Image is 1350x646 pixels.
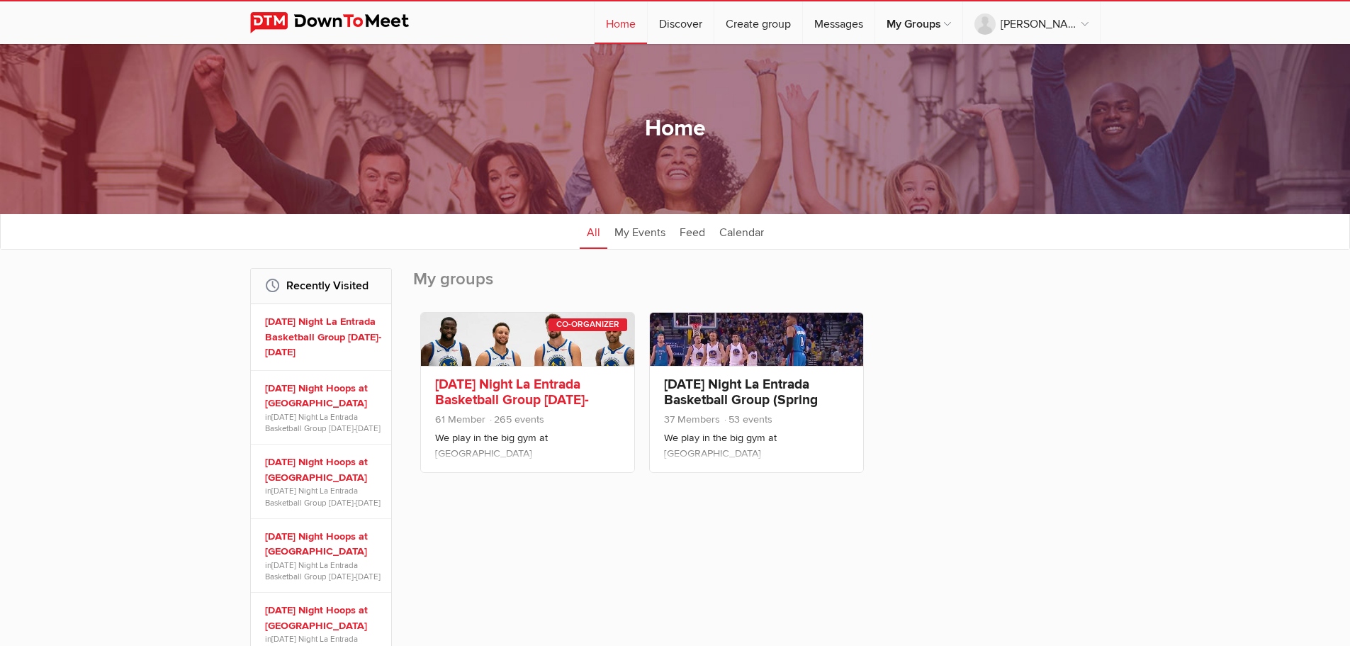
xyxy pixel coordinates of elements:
a: [DATE] Night La Entrada Basketball Group [DATE]-[DATE] [265,486,381,507]
a: [DATE] Night Hoops at [GEOGRAPHIC_DATA] [265,455,381,485]
a: Calendar [712,213,771,249]
span: in [265,485,381,508]
span: in [265,559,381,582]
a: My Events [607,213,673,249]
a: Feed [673,213,712,249]
a: [DATE] Night La Entrada Basketball Group [DATE]-[DATE] [265,560,381,581]
p: We play in the big gym at [GEOGRAPHIC_DATA] ([STREET_ADDRESS][PERSON_NAME]) at 8:30p-10:00p. Plea... [435,430,620,501]
a: Create group [714,1,802,44]
a: Home [595,1,647,44]
h2: My groups [413,268,1101,305]
a: [DATE] Night La Entrada Basketball Group [DATE]-[DATE] [265,314,381,360]
a: Messages [803,1,874,44]
a: [DATE] Night Hoops at [GEOGRAPHIC_DATA] [265,529,381,559]
div: Co-Organizer [549,318,627,331]
a: Discover [648,1,714,44]
span: in [265,411,381,434]
h2: Recently Visited [265,269,377,303]
a: All [580,213,607,249]
a: [DATE] Night La Entrada Basketball Group [DATE]-[DATE] [435,376,589,424]
p: We play in the big gym at [GEOGRAPHIC_DATA] ([STREET_ADDRESS][PERSON_NAME]) at 8:30p-10:00p. Plea... [664,430,849,501]
a: [DATE] Night La Entrada Basketball Group [DATE]-[DATE] [265,412,381,433]
span: 53 events [723,413,772,425]
h1: Home [645,114,706,144]
img: DownToMeet [250,12,431,33]
a: [PERSON_NAME] [963,1,1100,44]
span: 61 Member [435,413,485,425]
span: 37 Members [664,413,720,425]
span: 265 events [488,413,544,425]
a: My Groups [875,1,962,44]
a: [DATE] Night La Entrada Basketball Group (Spring 2022) [664,376,818,424]
a: [DATE] Night Hoops at [GEOGRAPHIC_DATA] [265,381,381,411]
a: [DATE] Night Hoops at [GEOGRAPHIC_DATA] [265,603,381,633]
